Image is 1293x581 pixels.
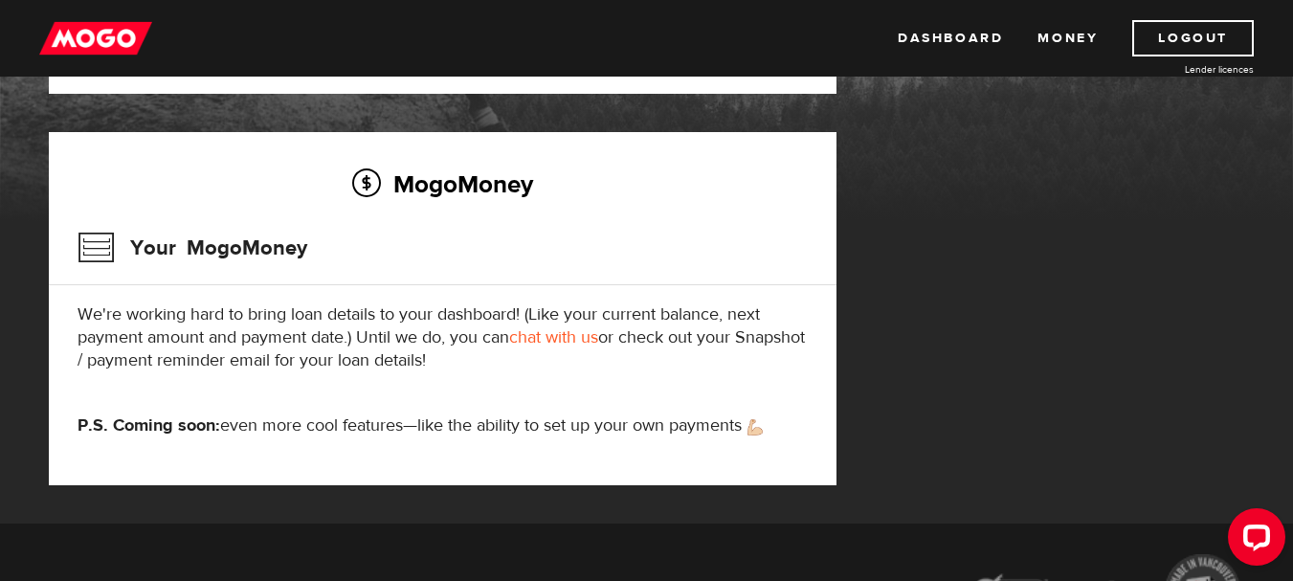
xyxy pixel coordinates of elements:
a: Logout [1132,20,1254,56]
a: Dashboard [898,20,1003,56]
p: We're working hard to bring loan details to your dashboard! (Like your current balance, next paym... [78,303,808,372]
a: Lender licences [1110,62,1254,77]
strong: P.S. Coming soon: [78,414,220,436]
img: mogo_logo-11ee424be714fa7cbb0f0f49df9e16ec.png [39,20,152,56]
iframe: LiveChat chat widget [1213,501,1293,581]
img: strong arm emoji [747,419,763,436]
a: Money [1037,20,1098,56]
p: even more cool features—like the ability to set up your own payments [78,414,808,437]
h3: Your MogoMoney [78,223,307,273]
h2: MogoMoney [78,164,808,204]
a: chat with us [509,326,598,348]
